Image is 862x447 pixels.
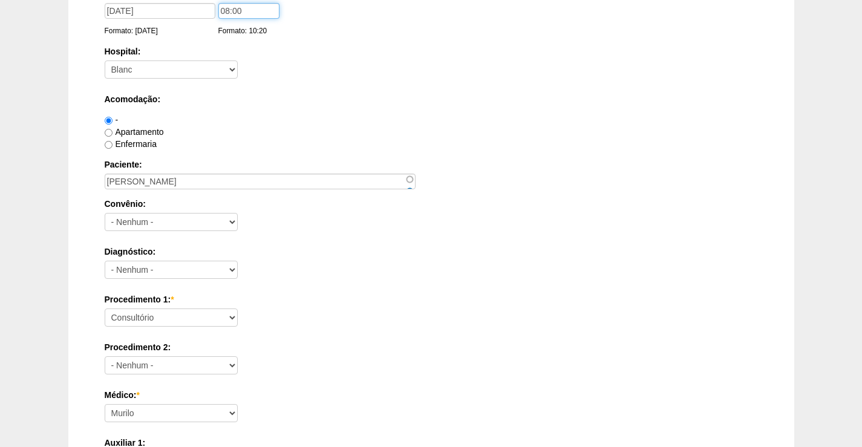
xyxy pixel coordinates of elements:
label: Hospital: [105,45,758,57]
label: Procedimento 2: [105,341,758,353]
div: Formato: 10:20 [218,25,282,37]
label: Diagnóstico: [105,246,758,258]
span: Este campo é obrigatório. [136,390,139,400]
input: Apartamento [105,129,113,137]
div: Formato: [DATE] [105,25,218,37]
input: - [105,117,113,125]
label: - [105,115,119,125]
label: Médico: [105,389,758,401]
label: Procedimento 1: [105,293,758,305]
label: Acomodação: [105,93,758,105]
input: Enfermaria [105,141,113,149]
span: Este campo é obrigatório. [171,295,174,304]
label: Apartamento [105,127,164,137]
label: Enfermaria [105,139,157,149]
label: Convênio: [105,198,758,210]
label: Paciente: [105,158,758,171]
